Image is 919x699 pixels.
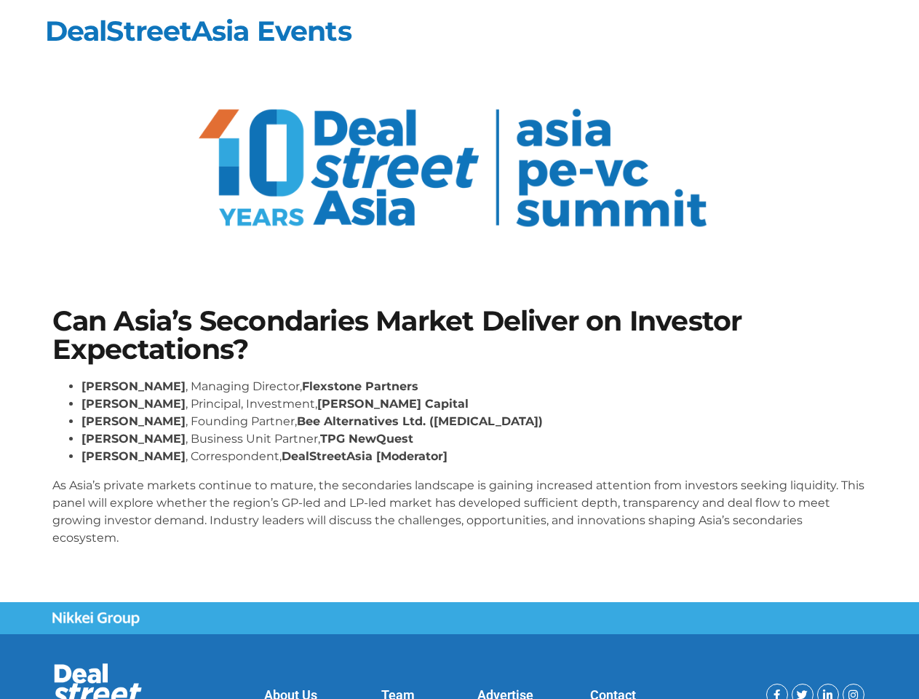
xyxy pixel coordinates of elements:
[302,379,418,393] strong: Flexstone Partners
[81,397,186,411] strong: [PERSON_NAME]
[282,449,447,463] strong: DealStreetAsia [Moderator]
[320,432,413,446] strong: TPG NewQuest
[81,413,867,430] li: , Founding Partner,
[81,414,186,428] strong: [PERSON_NAME]
[52,612,140,626] img: Nikkei Group
[81,448,867,465] li: , Correspondent,
[81,432,186,446] strong: [PERSON_NAME]
[81,449,186,463] strong: [PERSON_NAME]
[81,395,867,413] li: , Principal, Investment,
[81,379,186,393] strong: [PERSON_NAME]
[297,414,543,428] strong: Bee Alternatives Ltd. ([MEDICAL_DATA])
[52,477,867,547] p: As Asia’s private markets continue to mature, the secondaries landscape is gaining increased atte...
[52,307,867,363] h1: Can Asia’s Secondaries Market Deliver on Investor Expectations?
[81,378,867,395] li: , Managing Director,
[317,397,469,411] strong: [PERSON_NAME] Capital
[45,14,351,48] a: DealStreetAsia Events
[81,430,867,448] li: , Business Unit Partner,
